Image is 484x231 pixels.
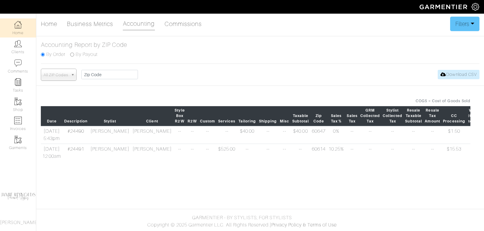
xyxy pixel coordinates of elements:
[41,106,63,126] th: Date
[41,144,63,161] td: [DATE] 12:00am
[76,51,97,58] label: By Payout
[271,222,337,228] a: Privacy Policy & Terms of Use
[423,126,442,144] td: --
[173,126,186,144] td: --
[345,144,359,161] td: --
[14,117,22,124] img: orders-icon-0abe47150d42831381b5fb84f609e132dff9fe21cb692f30cb5eec754e2cba89.png
[310,144,327,161] td: 60614
[278,106,291,126] th: Misc
[438,70,479,79] a: Download CSV
[442,106,467,126] th: CC Processing
[198,144,217,161] td: --
[67,146,84,152] a: #24491
[41,98,470,104] div: COGS = Cost of Goods Sold
[41,41,479,48] h5: Accounting Report by ZIP Code
[278,126,291,144] td: --
[423,144,442,161] td: --
[423,106,442,126] th: Resale Tax Amount
[131,106,173,126] th: Client
[291,106,310,126] th: Taxable Subtotal
[89,106,131,126] th: Stylist
[14,40,22,47] img: clients-icon-6bae9207a08558b7cb47a8932f037763ab4055f8c8b6bfacd5dc20c3e0201464.png
[442,144,467,161] td: $15.53
[14,78,22,86] img: reminder-icon-8004d30b9f0a5d33ae49ab947aed9ed385cf756f9e5892f1edd6e32f2345188e.png
[173,144,186,161] td: --
[381,126,404,144] td: --
[417,2,472,12] img: garmentier-logo-header-white-b43fb05a5012e4ada735d5af1a66efaba907eab6374d6393d1fbf88cb4ef424d.png
[14,98,22,105] img: garments-icon-b7da505a4dc4fd61783c78ac3ca0ef83fa9d6f193b1c9dc38574b1d14d53ca28.png
[63,106,89,126] th: Description
[67,129,84,134] a: #24490
[257,106,278,126] th: Shipping
[381,144,404,161] td: --
[41,18,57,30] a: Home
[381,106,404,126] th: Stylist Collected Tax
[450,17,479,31] button: Filters
[198,106,217,126] th: Custom
[186,106,198,126] th: R2W
[123,18,155,31] a: Accounting
[67,18,113,30] a: Business Metrics
[359,144,381,161] td: --
[442,126,467,144] td: $1.50
[147,222,270,228] span: Copyright © 2025 Garmentier LLC. All Rights Reserved.
[291,144,310,161] td: --
[14,21,22,28] img: dashboard-icon-dbcd8f5a0b271acd01030246c82b418ddd0df26cd7fceb0bd07c9910d44c42f6.png
[217,144,237,161] td: $525.00
[131,126,173,144] td: [PERSON_NAME]
[327,144,345,161] td: 10.25%
[41,126,63,144] td: [DATE] 5:43pm
[345,106,359,126] th: Sales Tax
[186,126,198,144] td: --
[186,144,198,161] td: --
[327,106,345,126] th: Sales Tax %
[310,106,327,126] th: Zip Code
[173,106,186,126] th: Style Box R2W
[291,126,310,144] td: $40.00
[278,144,291,161] td: --
[165,18,202,30] a: Commissions
[217,106,237,126] th: Services
[14,136,22,143] img: garments-icon-b7da505a4dc4fd61783c78ac3ca0ef83fa9d6f193b1c9dc38574b1d14d53ca28.png
[198,126,217,144] td: --
[237,106,257,126] th: Tailoring
[217,126,237,144] td: --
[44,69,68,81] span: All ZIP Codes
[46,51,65,58] label: By Order
[257,126,278,144] td: --
[237,144,257,161] td: --
[404,106,423,126] th: Resale Taxable Subtotal
[14,59,22,67] img: comment-icon-a0a6a9ef722e966f86d9cbdc48e553b5cf19dbc54f86b18d962a5391bc8f6eb6.png
[327,126,345,144] td: 0%
[237,126,257,144] td: $40.00
[359,126,381,144] td: --
[404,126,423,144] td: --
[89,126,131,144] td: [PERSON_NAME]
[472,3,479,11] img: gear-icon-white-bd11855cb880d31180b6d7d6211b90ccbf57a29d726f0c71d8c61bd08dd39cc2.png
[310,126,327,144] td: 60647
[89,144,131,161] td: [PERSON_NAME]
[345,126,359,144] td: --
[359,106,381,126] th: GRM Collected Tax
[257,144,278,161] td: --
[404,144,423,161] td: --
[131,144,173,161] td: [PERSON_NAME]
[81,70,138,79] input: Zip Code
